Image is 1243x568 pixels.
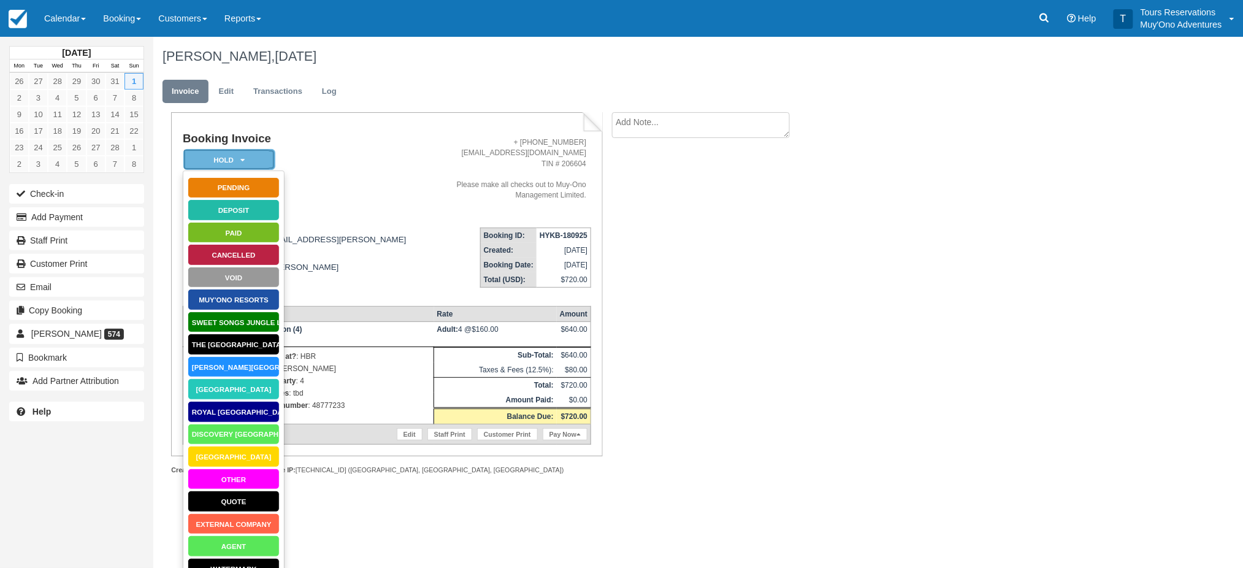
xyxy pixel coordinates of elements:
[560,325,587,343] div: $640.00
[86,59,105,73] th: Fri
[186,363,430,375] p: : [PERSON_NAME]
[124,59,143,73] th: Sun
[1114,9,1133,29] div: T
[124,156,143,172] a: 8
[1141,6,1222,18] p: Tours Reservations
[188,424,280,445] a: Discovery [GEOGRAPHIC_DATA]
[183,307,434,322] th: Item
[9,207,144,227] button: Add Payment
[29,90,48,106] a: 3
[188,446,280,467] a: [GEOGRAPHIC_DATA]
[105,123,124,139] a: 21
[86,106,105,123] a: 13
[557,307,591,322] th: Amount
[480,272,537,288] th: Total (USD):
[537,272,591,288] td: $720.00
[67,90,86,106] a: 5
[188,378,280,400] a: [GEOGRAPHIC_DATA]
[9,254,144,274] a: Customer Print
[124,123,143,139] a: 22
[124,106,143,123] a: 15
[557,348,591,363] td: $640.00
[48,73,67,90] a: 28
[557,378,591,393] td: $720.00
[9,184,144,204] button: Check-in
[9,402,144,421] a: Help
[10,90,29,106] a: 2
[188,199,280,221] a: Deposit
[188,267,280,288] a: Void
[171,466,207,474] strong: Created by:
[275,48,316,64] span: [DATE]
[543,428,587,440] a: Pay Now
[537,258,591,272] td: [DATE]
[186,387,430,399] p: : tbd
[437,325,459,334] strong: Adult
[105,90,124,106] a: 7
[48,59,67,73] th: Wed
[557,363,591,378] td: $80.00
[67,59,86,73] th: Thu
[10,156,29,172] a: 2
[86,156,105,172] a: 6
[188,244,280,266] a: Cancelled
[188,222,280,244] a: Paid
[188,535,280,557] a: AGENT
[105,73,124,90] a: 31
[186,350,430,363] p: : HBR
[171,466,602,475] div: Tours Reservations [TECHNICAL_ID] ([GEOGRAPHIC_DATA], [GEOGRAPHIC_DATA], [GEOGRAPHIC_DATA])
[48,156,67,172] a: 4
[477,428,538,440] a: Customer Print
[537,243,591,258] td: [DATE]
[9,301,144,320] button: Copy Booking
[10,139,29,156] a: 23
[48,139,67,156] a: 25
[183,149,275,171] em: HOLD
[48,90,67,106] a: 4
[86,73,105,90] a: 30
[434,393,557,409] th: Amount Paid:
[188,334,280,355] a: The [GEOGRAPHIC_DATA]
[434,378,557,393] th: Total:
[188,513,280,535] a: External Company
[434,363,557,378] td: Taxes & Fees (12.5%):
[163,80,208,104] a: Invoice
[313,80,346,104] a: Log
[183,226,415,296] div: [PERSON_NAME][EMAIL_ADDRESS][PERSON_NAME][DOMAIN_NAME] 00 [STREET_ADDRESS][PERSON_NAME] Austin, 7...
[86,90,105,106] a: 6
[29,106,48,123] a: 10
[9,10,27,28] img: checkfront-main-nav-mini-logo.png
[48,106,67,123] a: 11
[105,156,124,172] a: 7
[186,399,430,412] p: : 48777233
[67,123,86,139] a: 19
[188,469,280,490] a: Other
[1078,13,1096,23] span: Help
[10,73,29,90] a: 26
[105,106,124,123] a: 14
[480,258,537,272] th: Booking Date:
[434,307,557,322] th: Rate
[67,73,86,90] a: 29
[10,106,29,123] a: 9
[397,428,423,440] a: Edit
[9,324,144,343] a: [PERSON_NAME] 574
[48,123,67,139] a: 18
[480,228,537,244] th: Booking ID:
[9,371,144,391] button: Add Partner Attribution
[29,123,48,139] a: 17
[29,156,48,172] a: 3
[31,329,102,339] span: [PERSON_NAME]
[67,156,86,172] a: 5
[10,59,29,73] th: Mon
[188,177,280,199] a: Pending
[188,312,280,333] a: Sweet Songs Jungle L
[86,123,105,139] a: 20
[183,148,271,171] a: HOLD
[183,322,434,347] td: [DATE]
[472,325,498,334] span: $160.00
[480,243,537,258] th: Created:
[9,277,144,297] button: Email
[427,428,472,440] a: Staff Print
[188,289,280,310] a: Muy'Ono Resorts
